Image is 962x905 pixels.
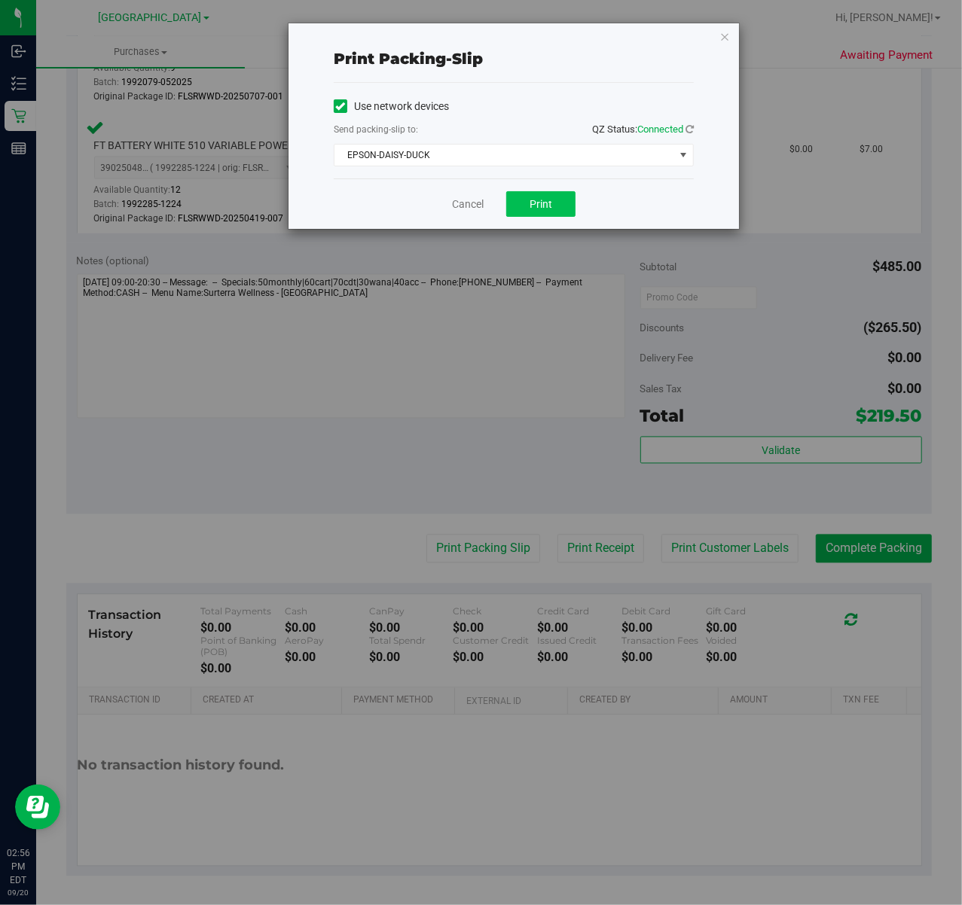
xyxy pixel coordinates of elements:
[530,198,552,210] span: Print
[334,145,674,166] span: EPSON-DAISY-DUCK
[334,123,418,136] label: Send packing-slip to:
[334,99,449,114] label: Use network devices
[592,123,694,135] span: QZ Status:
[452,197,484,212] a: Cancel
[15,785,60,830] iframe: Resource center
[334,50,483,68] span: Print packing-slip
[506,191,576,217] button: Print
[674,145,693,166] span: select
[637,123,683,135] span: Connected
